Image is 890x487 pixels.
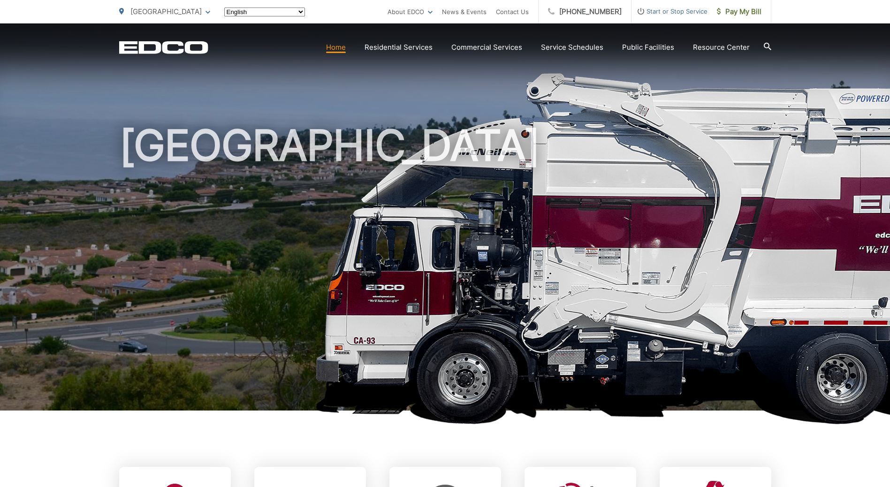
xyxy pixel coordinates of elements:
a: Service Schedules [541,42,603,53]
select: Select a language [224,8,305,16]
h1: [GEOGRAPHIC_DATA] [119,122,771,419]
a: Commercial Services [451,42,522,53]
a: Home [326,42,346,53]
a: Residential Services [365,42,433,53]
span: [GEOGRAPHIC_DATA] [130,7,202,16]
a: News & Events [442,6,487,17]
a: Resource Center [693,42,750,53]
a: About EDCO [388,6,433,17]
a: Public Facilities [622,42,674,53]
a: EDCD logo. Return to the homepage. [119,41,208,54]
span: Pay My Bill [717,6,761,17]
a: Contact Us [496,6,529,17]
